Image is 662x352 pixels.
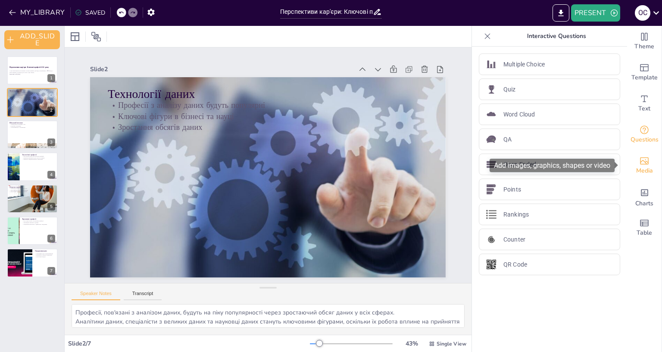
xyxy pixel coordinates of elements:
[9,188,55,189] p: Важливість медичних технологій
[90,65,353,73] div: Slide 2
[35,250,55,252] p: Підприємництво
[486,234,496,245] img: Counter icon
[631,73,658,82] span: Template
[9,123,55,125] p: Затребуваність фахівців з ШІ
[635,199,653,208] span: Charts
[503,60,545,69] p: Multiple Choice
[9,93,55,94] p: Ключові фігури в бізнесі та науці
[9,189,55,191] p: Зростання потреби в телемедицині
[4,30,60,49] button: ADD_SLIDE
[9,89,55,92] p: Технології даних
[9,122,55,124] p: Штучний інтелект
[9,73,55,75] p: Generated with [URL]
[7,217,58,245] div: 6
[571,4,620,22] button: PRESENT
[35,255,55,256] p: Важливість навичок управління
[401,339,422,348] div: 43 %
[437,340,466,347] span: Single View
[7,248,58,277] div: 7
[75,9,105,17] div: SAVED
[503,235,525,244] p: Counter
[638,104,650,113] span: Text
[108,110,428,122] p: Ключові фігури в бізнесі та науці
[503,110,535,119] p: Word Cloud
[108,122,428,133] p: Зростання обсягів даних
[486,259,496,270] img: QR Code icon
[627,212,662,243] div: Add a table
[635,5,650,21] div: О С
[6,6,69,19] button: MY_LIBRARY
[486,134,496,145] img: QA icon
[280,6,373,18] input: INSERT_TITLE
[68,339,310,348] div: Slide 2 / 7
[486,184,496,195] img: Points icon
[108,85,428,102] p: Технології даних
[503,135,512,144] p: QA
[9,185,55,188] p: Охорона здоров'я
[627,57,662,88] div: Add ready made slides
[486,59,496,69] img: Multiple Choice icon
[9,125,55,127] p: Розробка алгоритмів
[7,185,58,213] div: 5
[486,109,496,119] img: Word Cloud icon
[631,135,659,145] span: Questions
[47,267,55,275] div: 7
[9,127,55,129] p: Автоматизація та оптимізація
[627,181,662,212] div: Add charts and graphs
[486,159,496,170] img: Open Ended icon
[627,88,662,119] div: Add text boxes
[22,218,55,220] p: Креативні професії
[47,138,55,146] div: 3
[72,304,465,328] textarea: Професії, пов'язані з аналізом даних, будуть на піку популярності через зростаючий обсяг даних у ...
[22,220,55,222] p: Зростання попиту на креативні професії
[47,171,55,179] div: 4
[490,159,615,172] div: Add images, graphics, shapes or video
[503,210,529,219] p: Rankings
[9,94,55,96] p: Зростання обсягів даних
[22,156,55,157] p: Зростаючий попит на екологічні професії
[503,260,527,269] p: QR Code
[47,107,55,114] div: 2
[47,235,55,242] div: 6
[108,100,428,111] p: Професії з аналізу даних будуть популярні
[72,291,120,300] button: Speaker Notes
[91,31,101,42] span: Position
[7,152,58,181] div: 4
[47,74,55,82] div: 1
[486,209,496,220] img: Rankings icon
[637,228,652,238] span: Table
[634,42,654,51] span: Theme
[22,154,55,156] p: Екологічні професії
[9,91,55,93] p: Професії з аналізу даних будуть популярні
[7,120,58,149] div: 3
[553,4,569,22] button: EXPORT_TO_POWERPOINT
[124,291,162,300] button: Transcript
[35,256,55,258] p: Нові бізнес-моделі
[503,185,521,194] p: Points
[627,150,662,181] div: Add images, graphics, shapes or video
[22,223,55,225] p: Управління контентом у цифровому середовищі
[7,56,58,85] div: 1
[636,166,653,176] span: Media
[9,66,49,69] strong: Перспективи кар'єри: Ключові професії 2030 року
[627,26,662,57] div: Change the overall theme
[503,85,516,94] p: Quiz
[635,4,650,22] button: О С
[627,119,662,150] div: Get real-time input from your audience
[68,30,82,44] div: Layout
[47,203,55,211] div: 5
[22,159,55,160] p: Проекти з відновлювальної енергетики
[494,26,618,47] p: Interactive Questions
[9,191,55,192] p: Інноваційні підходи до лікування
[9,70,55,73] p: У цій презентації ми розглянемо основні професії, які будуть затребувані у 2030 році, а також нав...
[22,222,55,223] p: Інноваційні рішення в дизайні
[486,84,496,94] img: Quiz icon
[7,88,58,116] div: 2
[22,157,55,159] p: Критична важливість для сталого розвитку
[35,253,55,255] p: Інноваційні ідеї в підприємництві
